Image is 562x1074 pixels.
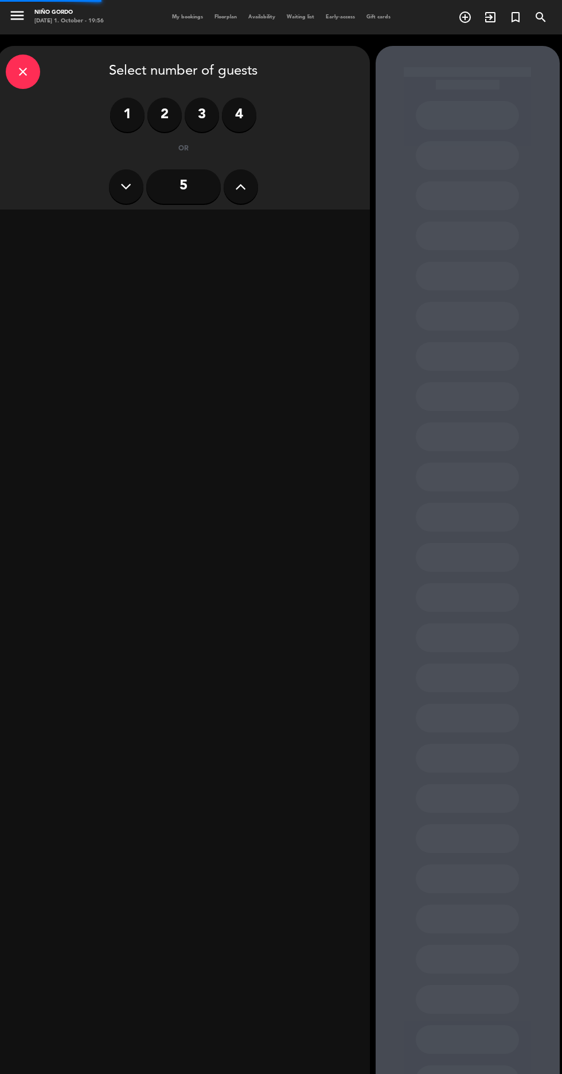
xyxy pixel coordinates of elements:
i: exit_to_app [483,10,497,24]
label: 4 [222,98,256,132]
i: menu [9,7,26,24]
span: My bookings [166,14,209,20]
label: 3 [185,98,219,132]
i: turned_in_not [509,10,522,24]
span: Gift cards [361,14,396,20]
label: 1 [110,98,145,132]
span: Early-access [320,14,361,20]
i: add_circle_outline [458,10,472,24]
i: search [534,10,548,24]
div: or [165,144,202,155]
i: close [16,65,30,79]
div: Niño Gordo [34,9,104,17]
button: menu [9,7,26,27]
label: 2 [147,98,182,132]
div: Select number of guests [6,55,361,89]
span: Waiting list [281,14,320,20]
span: Floorplan [209,14,243,20]
div: [DATE] 1. October - 19:56 [34,17,104,26]
span: Availability [243,14,281,20]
